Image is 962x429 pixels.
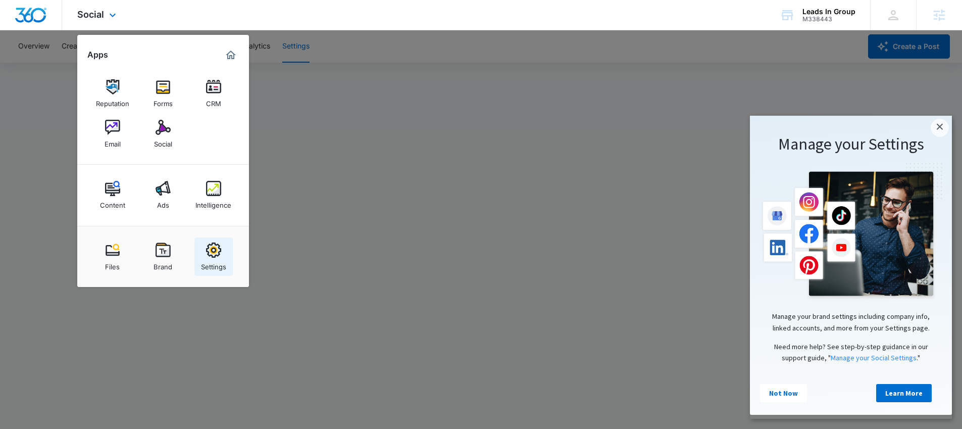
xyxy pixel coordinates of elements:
[802,8,855,16] div: account name
[154,94,173,108] div: Forms
[10,195,192,218] p: Manage your brand settings including company info, linked accounts, and more from your Settings p...
[144,176,182,214] a: Ads
[194,237,233,276] a: Settings
[93,176,132,214] a: Content
[105,258,120,271] div: Files
[10,18,192,39] h1: Manage your Settings
[126,268,182,287] a: Learn More
[201,258,226,271] div: Settings
[802,16,855,23] div: account id
[195,196,231,209] div: Intelligence
[87,50,108,60] h2: Apps
[154,258,172,271] div: Brand
[144,237,182,276] a: Brand
[194,74,233,113] a: CRM
[93,74,132,113] a: Reputation
[10,225,192,248] p: Need more help? See step-by-step guidance in our support guide, " ."
[223,47,239,63] a: Marketing 360® Dashboard
[181,3,199,21] a: Close modal
[96,94,129,108] div: Reputation
[144,74,182,113] a: Forms
[144,115,182,153] a: Social
[93,115,132,153] a: Email
[81,237,167,247] a: Manage your Social Settings
[105,135,121,148] div: Email
[206,94,221,108] div: CRM
[93,237,132,276] a: Files
[194,176,233,214] a: Intelligence
[154,135,172,148] div: Social
[77,9,104,20] span: Social
[10,268,57,287] a: Not Now
[157,196,169,209] div: Ads
[100,196,125,209] div: Content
